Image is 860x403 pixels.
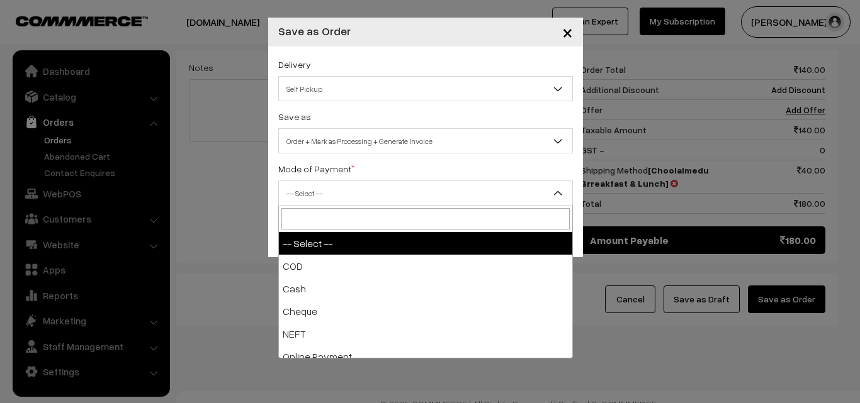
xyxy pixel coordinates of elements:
[279,300,572,323] li: Cheque
[278,23,351,40] h4: Save as Order
[278,58,311,71] label: Delivery
[279,345,572,368] li: Online Payment
[552,13,583,52] button: Close
[278,180,573,206] span: -- Select --
[279,182,572,204] span: -- Select --
[279,78,572,100] span: Self Pickup
[279,255,572,277] li: COD
[279,130,572,152] span: Order + Mark as Processing + Generate Invoice
[278,162,354,175] label: Mode of Payment
[562,20,573,43] span: ×
[278,76,573,101] span: Self Pickup
[278,110,311,123] label: Save as
[278,128,573,153] span: Order + Mark as Processing + Generate Invoice
[279,323,572,345] li: NEFT
[279,277,572,300] li: Cash
[279,232,572,255] li: -- Select --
